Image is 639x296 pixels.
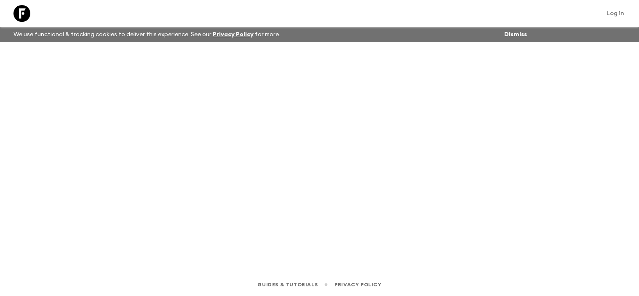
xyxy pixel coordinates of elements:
a: Privacy Policy [334,280,381,289]
a: Log in [602,8,629,19]
p: We use functional & tracking cookies to deliver this experience. See our for more. [10,27,283,42]
a: Privacy Policy [213,32,254,37]
a: Guides & Tutorials [257,280,318,289]
button: Dismiss [502,29,529,40]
